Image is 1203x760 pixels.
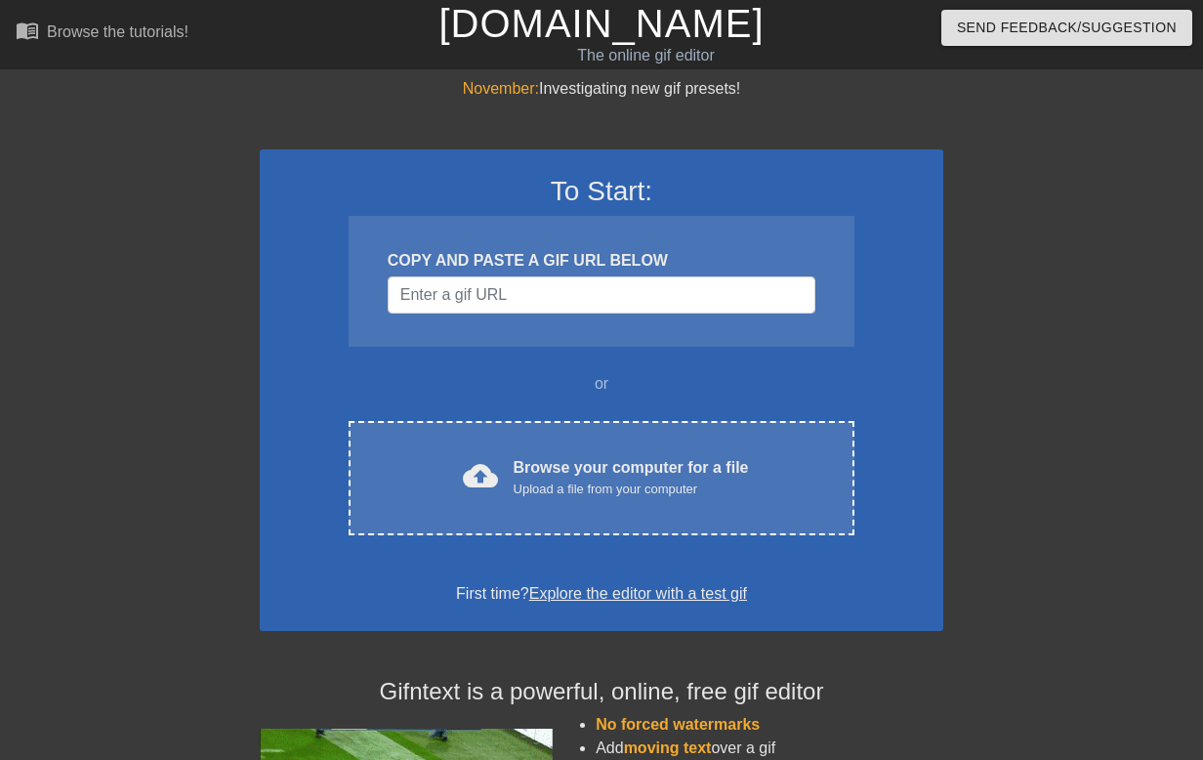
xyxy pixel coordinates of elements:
[411,44,882,67] div: The online gif editor
[388,276,815,314] input: Username
[16,19,39,42] span: menu_book
[311,372,892,396] div: or
[285,582,918,606] div: First time?
[957,16,1177,40] span: Send Feedback/Suggestion
[514,480,749,499] div: Upload a file from your computer
[260,678,943,706] h4: Gifntext is a powerful, online, free gif editor
[529,585,747,602] a: Explore the editor with a test gif
[260,77,943,101] div: Investigating new gif presets!
[463,80,539,97] span: November:
[514,456,749,499] div: Browse your computer for a file
[624,739,712,756] span: moving text
[285,175,918,208] h3: To Start:
[438,2,764,45] a: [DOMAIN_NAME]
[463,458,498,493] span: cloud_upload
[596,716,760,733] span: No forced watermarks
[941,10,1192,46] button: Send Feedback/Suggestion
[16,19,188,49] a: Browse the tutorials!
[388,249,815,273] div: COPY AND PASTE A GIF URL BELOW
[596,737,943,760] li: Add over a gif
[47,23,188,40] div: Browse the tutorials!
